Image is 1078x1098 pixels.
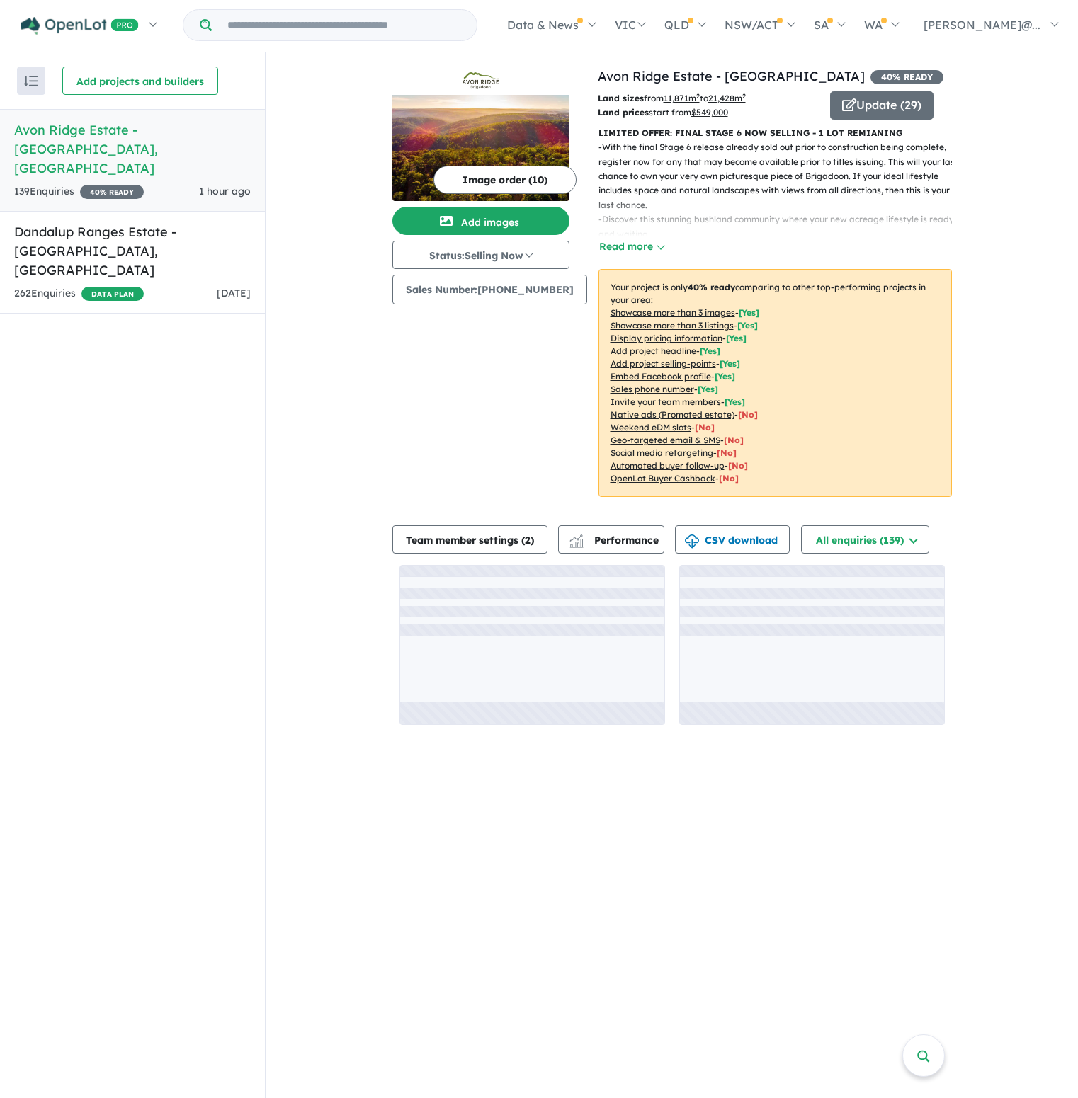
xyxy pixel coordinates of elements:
[691,107,728,118] u: $ 549,000
[398,72,564,89] img: Avon Ridge Estate - Brigadoon Logo
[611,435,720,445] u: Geo-targeted email & SMS
[664,93,700,103] u: 11,871 m
[598,140,963,212] p: - With the final Stage 6 release already sold out prior to construction being complete, register ...
[598,105,819,120] p: start from
[717,447,737,458] span: [No]
[685,534,699,549] img: download icon
[700,93,746,103] span: to
[742,92,746,100] sup: 2
[62,67,218,95] button: Add projects and builders
[598,68,865,84] a: Avon Ridge Estate - [GEOGRAPHIC_DATA]
[708,93,746,103] u: 21,428 m
[719,473,739,484] span: [No]
[675,525,790,554] button: CSV download
[392,67,569,201] a: Avon Ridge Estate - Brigadoon LogoAvon Ridge Estate - Brigadoon
[611,345,696,356] u: Add project headline
[392,207,569,235] button: Add images
[611,473,715,484] u: OpenLot Buyer Cashback
[598,91,819,105] p: from
[737,320,758,331] span: [ Yes ]
[611,409,734,420] u: Native ads (Promoted estate)
[698,384,718,394] span: [ Yes ]
[870,70,943,84] span: 40 % READY
[801,525,929,554] button: All enquiries (139)
[611,333,722,343] u: Display pricing information
[392,525,547,554] button: Team member settings (2)
[739,307,759,318] span: [ Yes ]
[525,534,531,547] span: 2
[924,18,1040,32] span: [PERSON_NAME]@...
[611,422,691,433] u: Weekend eDM slots
[80,185,144,199] span: 40 % READY
[569,534,582,542] img: line-chart.svg
[688,282,735,292] b: 40 % ready
[14,222,251,280] h5: Dandalup Ranges Estate - [GEOGRAPHIC_DATA] , [GEOGRAPHIC_DATA]
[392,241,569,269] button: Status:Selling Now
[598,107,649,118] b: Land prices
[598,126,952,140] p: LIMITED OFFER: FINAL STAGE 6 NOW SELLING - 1 LOT REMIANING
[715,371,735,382] span: [ Yes ]
[14,120,251,178] h5: Avon Ridge Estate - [GEOGRAPHIC_DATA] , [GEOGRAPHIC_DATA]
[598,239,665,255] button: Read more
[598,269,952,497] p: Your project is only comparing to other top-performing projects in your area: - - - - - - - - - -...
[725,396,745,407] span: [ Yes ]
[726,333,747,343] span: [ Yes ]
[598,212,963,241] p: - Discover this stunning bushland community where your new acreage lifestyle is ready and waiting.
[598,93,644,103] b: Land sizes
[558,525,664,554] button: Performance
[611,460,725,471] u: Automated buyer follow-up
[696,92,700,100] sup: 2
[572,534,659,547] span: Performance
[217,287,251,299] span: [DATE]
[433,166,577,194] button: Image order (10)
[700,345,720,356] span: [ Yes ]
[199,185,251,198] span: 1 hour ago
[21,17,139,35] img: Openlot PRO Logo White
[24,76,38,86] img: sort.svg
[830,91,934,120] button: Update (29)
[611,371,711,382] u: Embed Facebook profile
[569,539,584,548] img: bar-chart.svg
[611,447,713,458] u: Social media retargeting
[738,409,758,420] span: [No]
[81,287,144,301] span: DATA PLAN
[724,435,744,445] span: [No]
[611,384,694,394] u: Sales phone number
[215,10,474,40] input: Try estate name, suburb, builder or developer
[392,275,587,304] button: Sales Number:[PHONE_NUMBER]
[14,285,144,302] div: 262 Enquir ies
[611,307,735,318] u: Showcase more than 3 images
[611,320,734,331] u: Showcase more than 3 listings
[720,358,740,369] span: [ Yes ]
[695,422,715,433] span: [No]
[611,358,716,369] u: Add project selling-points
[728,460,748,471] span: [No]
[14,183,144,200] div: 139 Enquir ies
[611,396,721,407] u: Invite your team members
[392,95,569,201] img: Avon Ridge Estate - Brigadoon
